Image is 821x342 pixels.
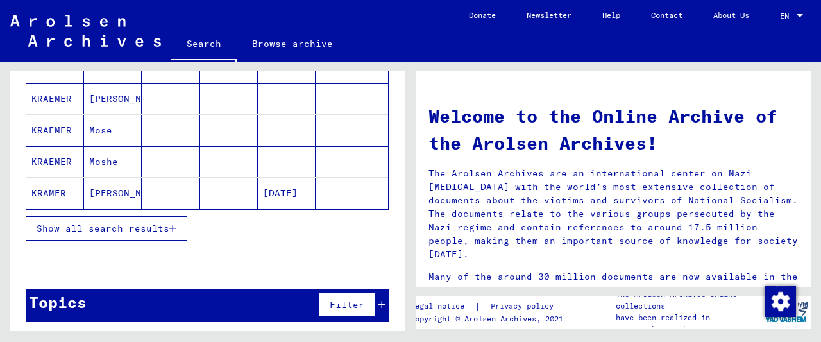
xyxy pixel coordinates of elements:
[26,115,84,146] mat-cell: KRAEMER
[780,12,794,21] span: EN
[765,286,795,316] div: Change consent
[410,300,475,313] a: Legal notice
[763,296,811,328] img: yv_logo.png
[428,270,799,311] p: Many of the around 30 million documents are now available in the Online Archive of the Arolsen Ar...
[26,83,84,114] mat-cell: KRAEMER
[616,312,762,335] p: have been realized in partnership with
[84,115,142,146] mat-cell: Mose
[84,83,142,114] mat-cell: [PERSON_NAME]
[171,28,237,62] a: Search
[84,146,142,177] mat-cell: Moshe
[37,223,169,234] span: Show all search results
[29,291,87,314] div: Topics
[410,313,569,325] p: Copyright © Arolsen Archives, 2021
[258,178,316,209] mat-cell: [DATE]
[410,300,569,313] div: |
[10,15,161,47] img: Arolsen_neg.svg
[616,289,762,312] p: The Arolsen Archives online collections
[26,178,84,209] mat-cell: KRÄMER
[26,146,84,177] mat-cell: KRAEMER
[480,300,569,313] a: Privacy policy
[765,286,796,317] img: Change consent
[428,103,799,157] h1: Welcome to the Online Archive of the Arolsen Archives!
[428,167,799,261] p: The Arolsen Archives are an international center on Nazi [MEDICAL_DATA] with the world’s most ext...
[237,28,348,59] a: Browse archive
[26,216,187,241] button: Show all search results
[84,178,142,209] mat-cell: [PERSON_NAME]
[319,293,375,317] button: Filter
[330,299,364,311] span: Filter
